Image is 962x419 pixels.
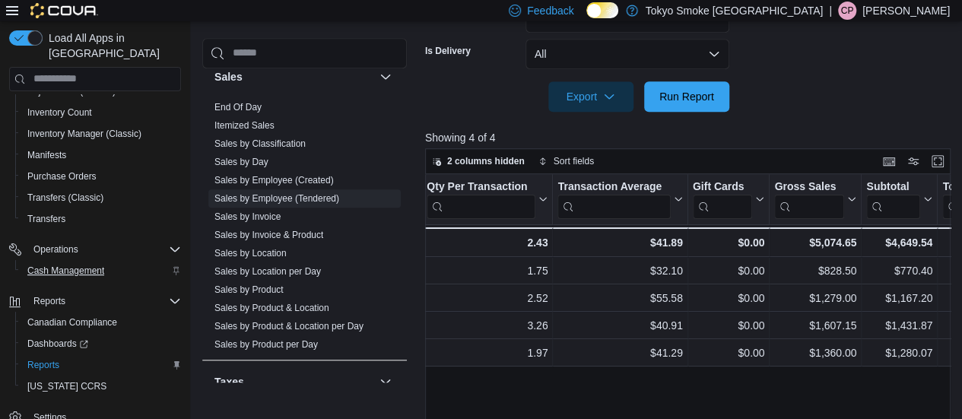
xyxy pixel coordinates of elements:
[692,179,752,218] div: Gift Card Sales
[527,3,573,18] span: Feedback
[15,187,187,208] button: Transfers (Classic)
[557,179,670,218] div: Transaction Average
[214,69,373,84] button: Sales
[214,174,334,186] span: Sales by Employee (Created)
[692,179,752,194] div: Gift Cards
[214,284,284,295] a: Sales by Product
[21,335,94,353] a: Dashboards
[30,3,98,18] img: Cova
[376,68,395,86] button: Sales
[21,146,181,164] span: Manifests
[557,81,624,112] span: Export
[880,152,898,170] button: Keyboard shortcuts
[774,262,856,280] div: $828.50
[21,356,65,374] a: Reports
[427,289,548,307] div: 2.52
[214,374,373,389] button: Taxes
[214,248,287,259] a: Sales by Location
[866,289,932,307] div: $1,167.20
[21,125,181,143] span: Inventory Manager (Classic)
[27,192,103,204] span: Transfers (Classic)
[447,155,525,167] span: 2 columns hidden
[214,247,287,259] span: Sales by Location
[554,155,594,167] span: Sort fields
[644,81,729,112] button: Run Report
[27,316,117,329] span: Canadian Compliance
[27,380,106,392] span: [US_STATE] CCRS
[3,290,187,312] button: Reports
[27,265,104,277] span: Cash Management
[659,89,714,104] span: Run Report
[427,233,548,252] div: 2.43
[27,338,88,350] span: Dashboards
[214,157,268,167] a: Sales by Day
[15,123,187,144] button: Inventory Manager (Classic)
[214,102,262,113] a: End Of Day
[27,128,141,140] span: Inventory Manager (Classic)
[838,2,856,20] div: Cameron Palmer
[548,81,633,112] button: Export
[21,262,181,280] span: Cash Management
[214,321,364,332] a: Sales by Product & Location per Day
[27,240,181,259] span: Operations
[21,335,181,353] span: Dashboards
[214,338,318,351] span: Sales by Product per Day
[214,119,275,132] span: Itemized Sales
[692,316,764,335] div: $0.00
[692,179,764,218] button: Gift Cards
[214,211,281,223] span: Sales by Invoice
[214,374,244,389] h3: Taxes
[862,2,950,20] p: [PERSON_NAME]
[557,289,682,307] div: $55.58
[15,208,187,230] button: Transfers
[214,284,284,296] span: Sales by Product
[21,103,98,122] a: Inventory Count
[21,313,123,332] a: Canadian Compliance
[866,179,920,218] div: Subtotal
[214,230,323,240] a: Sales by Invoice & Product
[929,152,947,170] button: Enter fullscreen
[829,2,832,20] p: |
[646,2,824,20] p: Tokyo Smoke [GEOGRAPHIC_DATA]
[21,262,110,280] a: Cash Management
[21,167,181,186] span: Purchase Orders
[427,179,535,194] div: Qty Per Transaction
[214,211,281,222] a: Sales by Invoice
[774,179,856,218] button: Gross Sales
[27,149,66,161] span: Manifests
[15,333,187,354] a: Dashboards
[214,175,334,186] a: Sales by Employee (Created)
[21,189,181,207] span: Transfers (Classic)
[774,316,856,335] div: $1,607.15
[532,152,600,170] button: Sort fields
[214,265,321,278] span: Sales by Location per Day
[557,233,682,252] div: $41.89
[21,377,113,395] a: [US_STATE] CCRS
[427,316,548,335] div: 3.26
[774,289,856,307] div: $1,279.00
[15,354,187,376] button: Reports
[214,339,318,350] a: Sales by Product per Day
[866,179,932,218] button: Subtotal
[27,170,97,183] span: Purchase Orders
[692,344,764,362] div: $0.00
[557,316,682,335] div: $40.91
[692,262,764,280] div: $0.00
[27,292,181,310] span: Reports
[21,146,72,164] a: Manifests
[214,303,329,313] a: Sales by Product & Location
[427,179,548,218] button: Qty Per Transaction
[21,103,181,122] span: Inventory Count
[866,344,932,362] div: $1,280.07
[214,156,268,168] span: Sales by Day
[774,179,844,194] div: Gross Sales
[841,2,854,20] span: CP
[27,213,65,225] span: Transfers
[214,229,323,241] span: Sales by Invoice & Product
[27,240,84,259] button: Operations
[21,125,148,143] a: Inventory Manager (Classic)
[43,30,181,61] span: Load All Apps in [GEOGRAPHIC_DATA]
[427,179,535,218] div: Qty Per Transaction
[774,233,856,252] div: $5,074.65
[15,312,187,333] button: Canadian Compliance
